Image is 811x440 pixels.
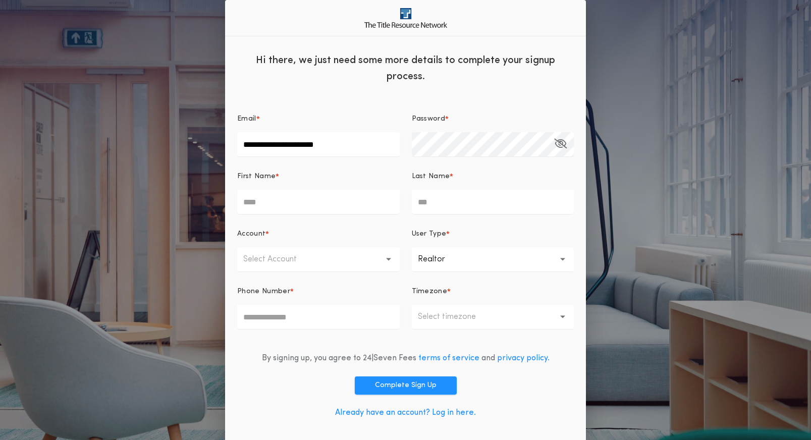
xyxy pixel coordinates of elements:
button: Complete Sign Up [355,376,457,395]
div: By signing up, you agree to 24|Seven Fees and [262,352,550,364]
p: Last Name [412,172,450,182]
p: Timezone [412,287,448,297]
p: Phone Number [237,287,290,297]
button: Select Account [237,247,400,271]
p: First Name [237,172,276,182]
input: First Name* [237,190,400,214]
p: Email [237,114,256,124]
p: Select Account [243,253,313,265]
a: privacy policy. [497,354,550,362]
img: logo [364,8,447,28]
p: Select timezone [418,311,492,323]
p: Password [412,114,446,124]
p: Realtor [418,253,461,265]
input: Phone Number* [237,305,400,329]
a: terms of service [418,354,479,362]
button: Password* [554,132,567,156]
p: User Type [412,229,447,239]
input: Last Name* [412,190,574,214]
input: Email* [237,132,400,156]
a: Already have an account? Log in here. [335,409,476,417]
button: Select timezone [412,305,574,329]
button: Realtor [412,247,574,271]
div: Hi there, we just need some more details to complete your signup process. [225,44,586,90]
input: Password* [412,132,574,156]
p: Account [237,229,265,239]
